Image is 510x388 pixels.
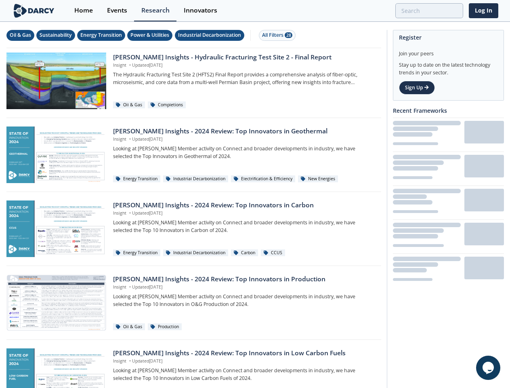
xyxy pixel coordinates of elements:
[148,101,186,109] div: Completions
[141,7,170,14] div: Research
[130,32,169,39] div: Power & Utilities
[6,53,381,109] a: Darcy Insights - Hydraulic Fracturing Test Site 2 - Final Report preview [PERSON_NAME] Insights -...
[298,175,338,183] div: New Energies
[113,175,160,183] div: Energy Transition
[113,367,375,382] p: Looking at [PERSON_NAME] Member activity on Connect and broader developments in industry, we have...
[399,44,498,57] div: Join your peers
[113,200,375,210] div: [PERSON_NAME] Insights - 2024 Review: Top Innovators in Carbon
[6,127,381,183] a: Darcy Insights - 2024 Review: Top Innovators in Geothermal preview [PERSON_NAME] Insights - 2024 ...
[127,30,172,41] button: Power & Utilities
[163,249,228,257] div: Industrial Decarbonization
[476,356,502,380] iframe: chat widget
[113,101,145,109] div: Oil & Gas
[113,53,375,62] div: [PERSON_NAME] Insights - Hydraulic Fracturing Test Site 2 - Final Report
[113,210,375,217] p: Insight Updated [DATE]
[231,249,258,257] div: Carbon
[399,81,435,95] a: Sign Up
[148,323,182,331] div: Production
[113,136,375,143] p: Insight Updated [DATE]
[128,358,132,364] span: •
[231,175,295,183] div: Electrification & Efficiency
[113,145,375,160] p: Looking at [PERSON_NAME] Member activity on Connect and broader developments in industry, we have...
[113,274,375,284] div: [PERSON_NAME] Insights - 2024 Review: Top Innovators in Production
[163,175,228,183] div: Industrial Decarbonization
[128,284,132,290] span: •
[6,274,381,331] a: Darcy Insights - 2024 Review: Top Innovators in Production preview [PERSON_NAME] Insights - 2024 ...
[77,30,125,41] button: Energy Transition
[113,71,375,86] p: The Hydraulic Fracturing Test Site 2 (HFTS2) Final Report provides a comprehensive analysis of fi...
[6,200,381,257] a: Darcy Insights - 2024 Review: Top Innovators in Carbon preview [PERSON_NAME] Insights - 2024 Revi...
[175,30,244,41] button: Industrial Decarbonization
[399,30,498,44] div: Register
[113,293,375,308] p: Looking at [PERSON_NAME] Member activity on Connect and broader developments in industry, we have...
[128,62,132,68] span: •
[80,32,122,39] div: Energy Transition
[74,7,93,14] div: Home
[259,30,296,41] button: All Filters 28
[113,358,375,365] p: Insight Updated [DATE]
[113,348,375,358] div: [PERSON_NAME] Insights - 2024 Review: Top Innovators in Low Carbon Fuels
[113,62,375,69] p: Insight Updated [DATE]
[399,57,498,76] div: Stay up to date on the latest technology trends in your sector.
[6,30,34,41] button: Oil & Gas
[395,3,463,18] input: Advanced Search
[469,3,498,18] a: Log In
[184,7,217,14] div: Innovators
[178,32,241,39] div: Industrial Decarbonization
[40,32,72,39] div: Sustainability
[113,323,145,331] div: Oil & Gas
[113,127,375,136] div: [PERSON_NAME] Insights - 2024 Review: Top Innovators in Geothermal
[113,249,160,257] div: Energy Transition
[128,210,132,216] span: •
[10,32,31,39] div: Oil & Gas
[36,30,75,41] button: Sustainability
[262,32,292,39] div: All Filters
[393,103,504,118] div: Recent Frameworks
[285,32,292,38] span: 28
[128,136,132,142] span: •
[113,284,375,291] p: Insight Updated [DATE]
[261,249,285,257] div: CCUS
[12,4,56,18] img: logo-wide.svg
[107,7,127,14] div: Events
[113,219,375,234] p: Looking at [PERSON_NAME] Member activity on Connect and broader developments in industry, we have...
